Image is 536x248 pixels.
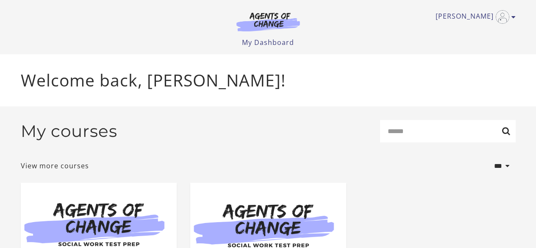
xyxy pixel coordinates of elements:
p: Welcome back, [PERSON_NAME]! [21,68,516,93]
img: Agents of Change Logo [228,12,309,31]
a: View more courses [21,161,89,171]
h2: My courses [21,121,117,141]
a: My Dashboard [242,38,294,47]
a: Toggle menu [436,10,511,24]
